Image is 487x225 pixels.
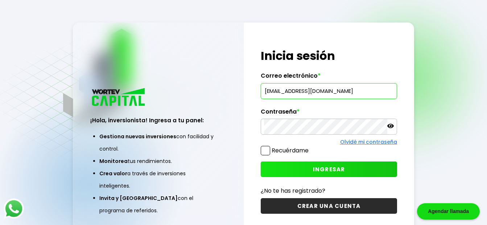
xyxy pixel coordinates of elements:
li: tus rendimientos. [99,155,217,167]
li: a través de inversiones inteligentes. [99,167,217,192]
a: Olvidé mi contraseña [340,138,397,146]
span: INGRESAR [313,165,345,173]
h3: ¡Hola, inversionista! Ingresa a tu panel: [90,116,226,124]
img: logo_wortev_capital [90,87,148,109]
span: Invita y [GEOGRAPHIC_DATA] [99,195,178,202]
span: Monitorea [99,157,128,165]
span: Crea valor [99,170,127,177]
span: Gestiona nuevas inversiones [99,133,176,140]
img: logos_whatsapp-icon.242b2217.svg [4,199,24,219]
button: CREAR UNA CUENTA [261,198,397,214]
p: ¿No te has registrado? [261,186,397,195]
label: Recuérdame [272,146,309,155]
label: Contraseña [261,108,397,119]
div: Agendar llamada [417,203,480,220]
li: con facilidad y control. [99,130,217,155]
h1: Inicia sesión [261,47,397,65]
a: ¿No te has registrado?CREAR UNA CUENTA [261,186,397,214]
input: hola@wortev.capital [264,83,393,99]
button: INGRESAR [261,161,397,177]
label: Correo electrónico [261,72,397,83]
li: con el programa de referidos. [99,192,217,217]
